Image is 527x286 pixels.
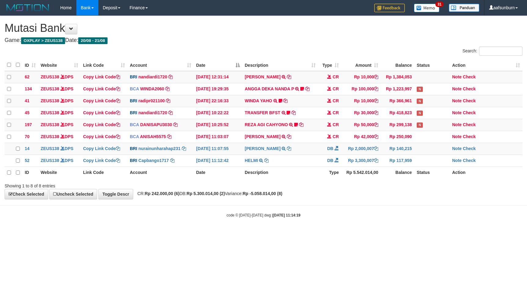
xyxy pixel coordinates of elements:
[83,146,120,151] a: Copy Link Code
[333,110,339,115] span: CR
[49,189,97,199] a: Uncheck Selected
[41,122,59,127] a: ZEUS138
[463,98,476,103] a: Check
[374,122,378,127] a: Copy Rp 50,000 to clipboard
[245,122,288,127] a: REZA AGI CAHYONO
[81,167,127,179] th: Link Code
[333,122,339,127] span: CR
[41,146,59,151] a: ZEUS138
[333,74,339,79] span: CR
[166,98,170,103] a: Copy radipr021100 to clipboard
[81,59,127,71] th: Link Code: activate to sort column ascending
[134,191,282,196] span: CR: DB: Variance:
[341,59,381,71] th: Amount: activate to sort column ascending
[145,191,180,196] strong: Rp 242.000,00 (6)
[25,86,32,91] span: 134
[5,180,215,189] div: Showing 1 to 8 of 8 entries
[374,4,405,12] img: Feedback.jpg
[463,110,476,115] a: Check
[463,47,522,56] label: Search:
[83,122,120,127] a: Copy Link Code
[381,131,414,143] td: Rp 250,090
[341,95,381,107] td: Rp 10,000
[452,74,462,79] a: Note
[452,122,462,127] a: Note
[38,95,81,107] td: DPS
[25,110,30,115] span: 45
[38,119,81,131] td: DPS
[452,134,462,139] a: Note
[374,110,378,115] a: Copy Rp 30,000 to clipboard
[130,98,137,103] span: BRI
[414,4,440,12] img: Button%20Memo.svg
[463,146,476,151] a: Check
[25,158,30,163] span: 52
[41,110,59,115] a: ZEUS138
[463,86,476,91] a: Check
[194,167,242,179] th: Date
[38,131,81,143] td: DPS
[414,59,450,71] th: Status
[194,59,242,71] th: Date: activate to sort column descending
[130,146,137,151] span: BRI
[374,134,378,139] a: Copy Rp 42,000 to clipboard
[165,86,170,91] a: Copy WINDA2060 to clipboard
[21,37,65,44] span: OXPLAY > ZEUS138
[242,59,318,71] th: Description: activate to sort column ascending
[130,74,137,79] span: BRI
[463,74,476,79] a: Check
[452,158,462,163] a: Note
[25,134,30,139] span: 70
[194,95,242,107] td: [DATE] 22:16:33
[273,213,300,217] strong: [DATE] 11:14:19
[127,167,194,179] th: Account
[479,47,522,56] input: Search:
[194,155,242,167] td: [DATE] 11:12:42
[38,71,81,83] td: DPS
[245,158,258,163] a: HELMI
[5,22,522,34] h1: Mutasi Bank
[381,95,414,107] td: Rp 366,961
[245,74,280,79] a: [PERSON_NAME]
[22,59,38,71] th: ID: activate to sort column ascending
[194,131,242,143] td: [DATE] 11:03:07
[374,74,378,79] a: Copy Rp 10,000 to clipboard
[450,167,522,179] th: Action
[168,110,173,115] a: Copy nandiardi1720 to clipboard
[305,86,309,91] a: Copy ANGGA DEKA NANDA P to clipboard
[381,155,414,167] td: Rp 117,959
[194,107,242,119] td: [DATE] 10:22:22
[245,146,280,151] a: [PERSON_NAME]
[140,122,172,127] a: DANISAPU3030
[78,37,108,44] span: 20/08 - 21/08
[168,74,173,79] a: Copy nandiardi1720 to clipboard
[182,146,186,151] a: Copy nurainunharahap231 to clipboard
[83,74,120,79] a: Copy Link Code
[452,86,462,91] a: Note
[227,213,301,217] small: code © [DATE]-[DATE] dwg |
[327,146,333,151] span: DB
[83,158,120,163] a: Copy Link Code
[41,86,59,91] a: ZEUS138
[414,167,450,179] th: Status
[41,134,59,139] a: ZEUS138
[381,119,414,131] td: Rp 299,138
[25,146,30,151] span: 14
[38,107,81,119] td: DPS
[381,167,414,179] th: Balance
[25,98,30,103] span: 41
[417,111,423,116] span: Has Note
[299,122,303,127] a: Copy REZA AGI CAHYONO to clipboard
[243,191,282,196] strong: Rp -5.058.014,00 (8)
[287,74,291,79] a: Copy ERIK ANDANI to clipboard
[83,86,120,91] a: Copy Link Code
[138,158,169,163] a: Capbango1717
[245,86,294,91] a: ANGGA DEKA NANDA P
[450,59,522,71] th: Action: activate to sort column ascending
[38,167,81,179] th: Website
[381,59,414,71] th: Balance
[245,110,280,115] a: TRANSFER BFST
[170,158,174,163] a: Copy Capbango1717 to clipboard
[194,71,242,83] td: [DATE] 12:31:14
[417,99,423,104] span: Has Note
